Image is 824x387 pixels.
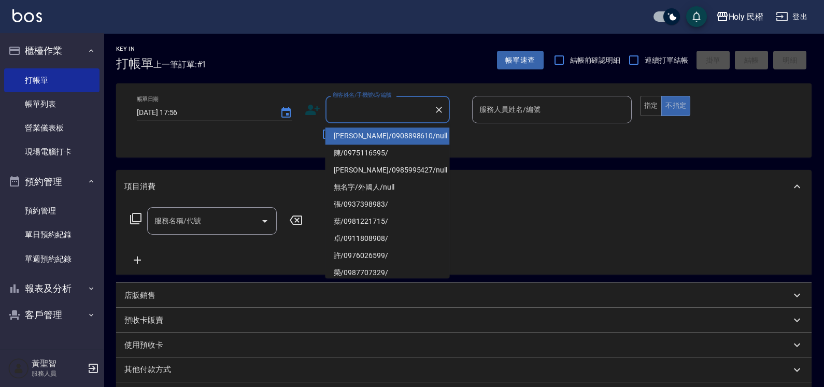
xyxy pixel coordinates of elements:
[4,92,100,116] a: 帳單列表
[124,340,163,351] p: 使用預收卡
[32,369,84,378] p: 服務人員
[274,101,299,125] button: Choose date, selected date is 2025-10-15
[645,55,688,66] span: 連續打單結帳
[116,170,812,203] div: 項目消費
[497,51,544,70] button: 帳單速查
[257,213,273,230] button: Open
[116,333,812,357] div: 使用預收卡
[116,46,153,52] h2: Key In
[116,308,812,333] div: 預收卡販賣
[729,10,764,23] div: Holy 民權
[333,91,392,99] label: 顧客姓名/手機號碼/編號
[124,364,176,376] p: 其他付款方式
[661,96,690,116] button: 不指定
[325,230,450,247] li: 卓/0911808908/
[4,116,100,140] a: 營業儀表板
[32,359,84,369] h5: 黃聖智
[325,264,450,281] li: 榮/0987707329/
[325,145,450,162] li: 陳/0975116595/
[4,37,100,64] button: 櫃檯作業
[116,56,153,71] h3: 打帳單
[116,357,812,382] div: 其他付款方式
[4,275,100,302] button: 報表及分析
[325,162,450,179] li: [PERSON_NAME]/0985995427/null
[570,55,621,66] span: 結帳前確認明細
[686,6,707,27] button: save
[116,283,812,308] div: 店販銷售
[4,302,100,328] button: 客戶管理
[325,247,450,264] li: 許/0976026599/
[8,358,29,379] img: Person
[640,96,662,116] button: 指定
[124,181,155,192] p: 項目消費
[4,168,100,195] button: 預約管理
[137,95,159,103] label: 帳單日期
[4,68,100,92] a: 打帳單
[4,140,100,164] a: 現場電腦打卡
[325,127,450,145] li: [PERSON_NAME]/0908898610/null
[772,7,812,26] button: 登出
[325,179,450,196] li: 無名字/外國人/null
[12,9,42,22] img: Logo
[137,104,269,121] input: YYYY/MM/DD hh:mm
[712,6,768,27] button: Holy 民權
[153,58,207,71] span: 上一筆訂單:#1
[124,315,163,326] p: 預收卡販賣
[4,247,100,271] a: 單週預約紀錄
[432,103,446,117] button: Clear
[124,290,155,301] p: 店販銷售
[325,213,450,230] li: 葉/0981221715/
[325,196,450,213] li: 張/0937398983/
[4,199,100,223] a: 預約管理
[4,223,100,247] a: 單日預約紀錄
